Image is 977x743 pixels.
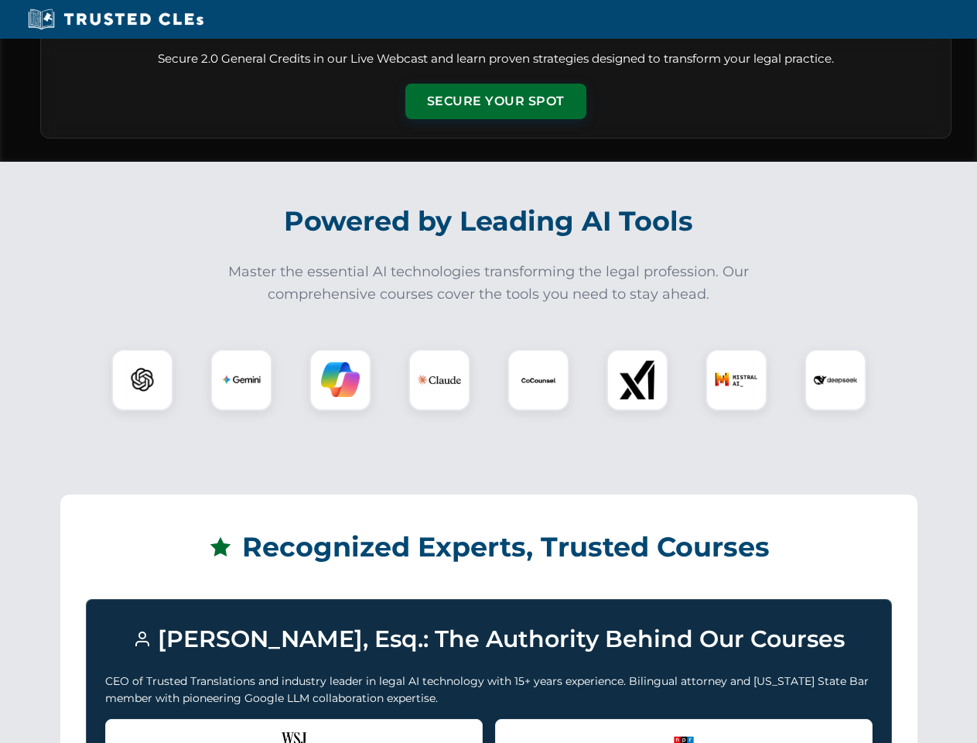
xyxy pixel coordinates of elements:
h2: Recognized Experts, Trusted Courses [86,520,892,574]
img: CoCounsel Logo [519,361,558,399]
button: Secure Your Spot [405,84,586,119]
div: ChatGPT [111,349,173,411]
div: CoCounsel [507,349,569,411]
p: CEO of Trusted Translations and industry leader in legal AI technology with 15+ years experience.... [105,673,873,707]
div: Mistral AI [705,349,767,411]
img: Claude Logo [418,358,461,402]
img: Trusted CLEs [23,8,208,31]
div: xAI [606,349,668,411]
img: xAI Logo [618,361,657,399]
img: Mistral AI Logo [715,358,758,402]
div: Copilot [309,349,371,411]
p: Master the essential AI technologies transforming the legal profession. Our comprehensive courses... [218,261,760,306]
h3: [PERSON_NAME], Esq.: The Authority Behind Our Courses [105,618,873,660]
div: Gemini [210,349,272,411]
img: ChatGPT Logo [120,358,165,402]
img: Copilot Logo [321,361,360,399]
div: DeepSeek [804,349,866,411]
p: Secure 2.0 General Credits in our Live Webcast and learn proven strategies designed to transform ... [60,50,932,68]
div: Claude [408,349,470,411]
img: Gemini Logo [222,361,261,399]
img: DeepSeek Logo [814,358,857,402]
h2: Powered by Leading AI Tools [60,194,917,248]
